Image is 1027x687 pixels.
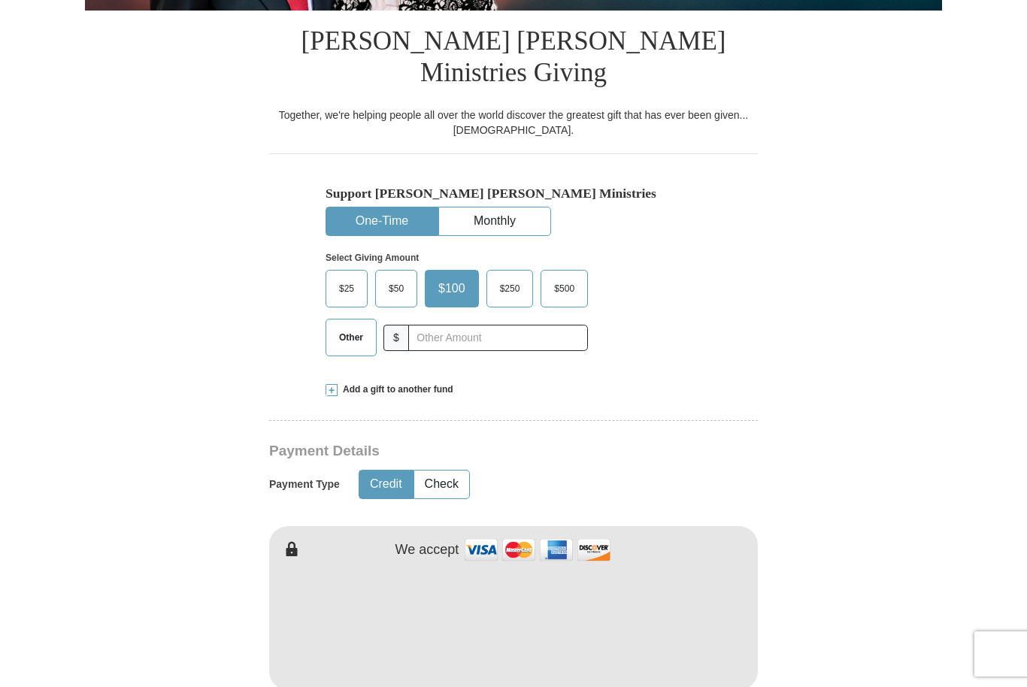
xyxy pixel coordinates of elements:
[338,383,453,396] span: Add a gift to another fund
[332,277,362,300] span: $25
[269,443,653,460] h3: Payment Details
[269,478,340,491] h5: Payment Type
[383,325,409,351] span: $
[492,277,528,300] span: $250
[359,471,413,498] button: Credit
[395,542,459,558] h4: We accept
[381,277,411,300] span: $50
[462,534,613,566] img: credit cards accepted
[326,207,438,235] button: One-Time
[439,207,550,235] button: Monthly
[547,277,582,300] span: $500
[408,325,588,351] input: Other Amount
[332,326,371,349] span: Other
[269,107,758,138] div: Together, we're helping people all over the world discover the greatest gift that has ever been g...
[431,277,473,300] span: $100
[269,11,758,107] h1: [PERSON_NAME] [PERSON_NAME] Ministries Giving
[326,186,701,201] h5: Support [PERSON_NAME] [PERSON_NAME] Ministries
[326,253,419,263] strong: Select Giving Amount
[414,471,469,498] button: Check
